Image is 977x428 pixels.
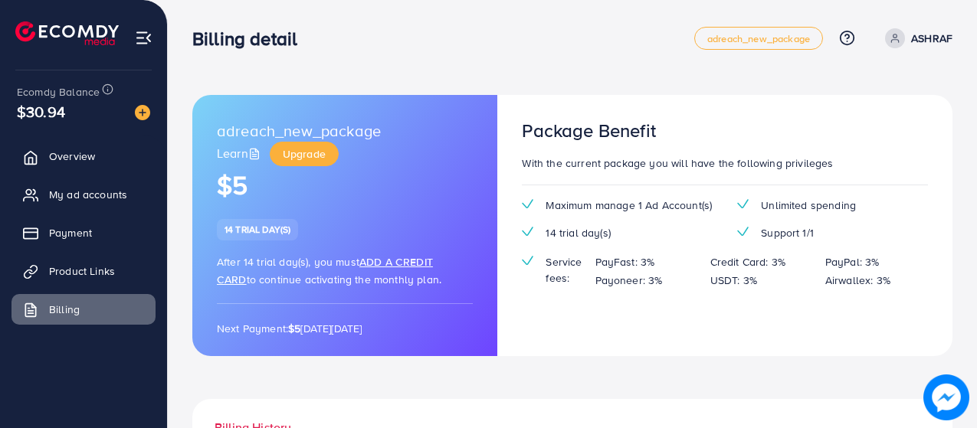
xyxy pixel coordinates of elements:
p: Next Payment: [DATE][DATE] [217,319,473,338]
span: Support 1/1 [761,225,814,240]
p: With the current package you will have the following privileges [522,154,928,172]
span: Service fees: [546,254,582,286]
span: adreach_new_package [217,119,381,142]
a: Billing [11,294,156,325]
a: Payment [11,217,156,248]
span: After 14 trial day(s), you must to continue activating the monthly plan. [217,254,441,287]
img: menu [135,29,152,47]
img: image [135,105,150,120]
h3: Billing detail [192,28,310,50]
img: logo [15,21,119,45]
img: image [923,374,969,420]
a: adreach_new_package [694,27,823,50]
img: tick [737,227,749,237]
img: tick [522,256,533,266]
span: 14 trial day(s) [225,223,290,236]
h1: $5 [217,170,473,201]
p: PayFast: 3% [595,253,655,271]
span: Ecomdy Balance [17,84,100,100]
a: My ad accounts [11,179,156,210]
p: Payoneer: 3% [595,271,663,289]
span: Upgrade [283,146,326,162]
p: ASHRAF [911,29,952,47]
a: Learn [217,145,264,162]
strong: $5 [288,321,300,336]
p: PayPal: 3% [825,253,880,271]
img: tick [522,199,533,209]
span: Add a credit card [217,254,433,287]
p: Credit Card: 3% [710,253,785,271]
span: Payment [49,225,92,240]
h3: Package Benefit [522,119,655,142]
span: Billing [49,302,80,317]
span: My ad accounts [49,187,127,202]
a: ASHRAF [879,28,952,48]
img: tick [522,227,533,237]
span: Maximum manage 1 Ad Account(s) [546,198,712,213]
span: adreach_new_package [707,34,810,44]
p: Airwallex: 3% [825,271,890,289]
a: Overview [11,141,156,172]
span: $30.94 [17,100,65,123]
a: Upgrade [270,142,339,166]
span: Product Links [49,263,115,279]
span: Unlimited spending [761,198,856,213]
p: USDT: 3% [710,271,757,289]
span: 14 trial day(s) [546,225,610,240]
a: Product Links [11,256,156,286]
img: tick [737,199,749,209]
span: Overview [49,149,95,164]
